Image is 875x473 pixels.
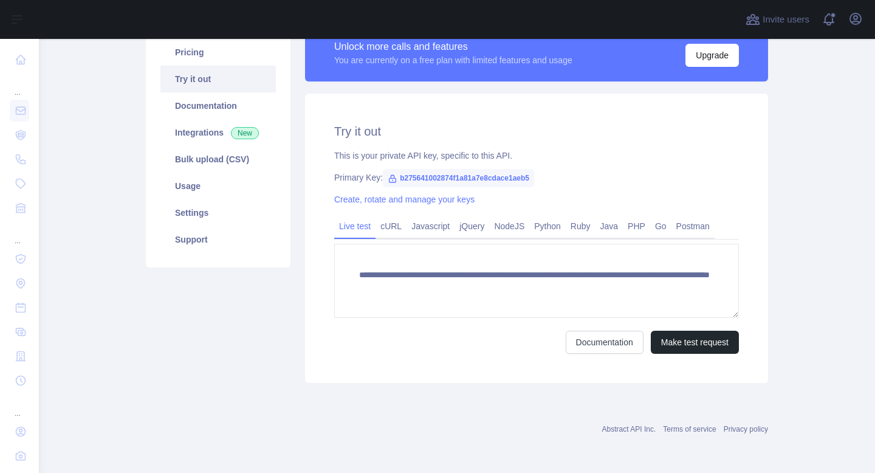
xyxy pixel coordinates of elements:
[376,216,407,236] a: cURL
[160,173,276,199] a: Usage
[685,44,739,67] button: Upgrade
[489,216,529,236] a: NodeJS
[334,216,376,236] a: Live test
[160,119,276,146] a: Integrations New
[334,171,739,184] div: Primary Key:
[334,40,572,54] div: Unlock more calls and features
[763,13,809,27] span: Invite users
[160,92,276,119] a: Documentation
[383,169,534,187] span: b275641002874f1a81a7e8cdace1aeb5
[651,331,739,354] button: Make test request
[623,216,650,236] a: PHP
[160,66,276,92] a: Try it out
[334,150,739,162] div: This is your private API key, specific to this API.
[334,54,572,66] div: You are currently on a free plan with limited features and usage
[160,199,276,226] a: Settings
[160,146,276,173] a: Bulk upload (CSV)
[650,216,671,236] a: Go
[10,394,29,418] div: ...
[663,425,716,433] a: Terms of service
[160,39,276,66] a: Pricing
[231,127,259,139] span: New
[566,216,595,236] a: Ruby
[529,216,566,236] a: Python
[10,73,29,97] div: ...
[595,216,623,236] a: Java
[602,425,656,433] a: Abstract API Inc.
[10,221,29,246] div: ...
[334,123,739,140] h2: Try it out
[455,216,489,236] a: jQuery
[724,425,768,433] a: Privacy policy
[334,195,475,204] a: Create, rotate and manage your keys
[671,216,715,236] a: Postman
[160,226,276,253] a: Support
[566,331,643,354] a: Documentation
[743,10,812,29] button: Invite users
[407,216,455,236] a: Javascript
